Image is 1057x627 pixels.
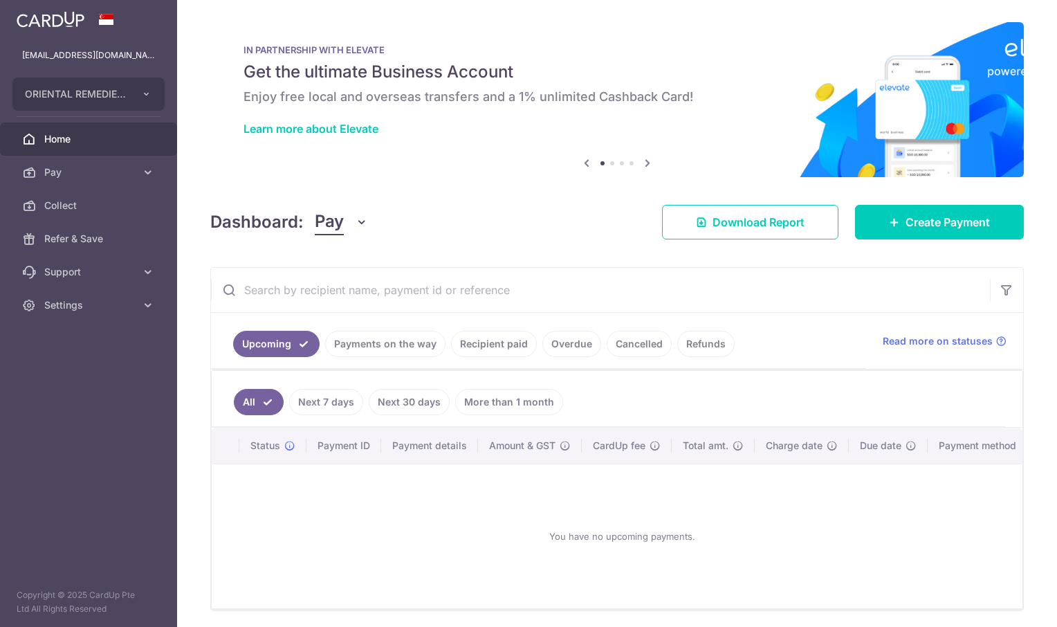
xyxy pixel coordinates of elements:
[12,78,165,111] button: ORIENTAL REMEDIES EAST COAST PRIVATE LIMITED
[593,439,645,453] span: CardUp fee
[381,428,478,464] th: Payment details
[44,232,136,246] span: Refer & Save
[713,214,805,230] span: Download Report
[243,122,378,136] a: Learn more about Elevate
[369,389,450,415] a: Next 30 days
[855,205,1024,239] a: Create Payment
[233,331,320,357] a: Upcoming
[243,61,991,83] h5: Get the ultimate Business Account
[17,11,84,28] img: CardUp
[683,439,728,453] span: Total amt.
[289,389,363,415] a: Next 7 days
[860,439,901,453] span: Due date
[928,428,1033,464] th: Payment method
[489,439,555,453] span: Amount & GST
[542,331,601,357] a: Overdue
[210,22,1024,177] img: Renovation banner
[25,87,127,101] span: ORIENTAL REMEDIES EAST COAST PRIVATE LIMITED
[325,331,445,357] a: Payments on the way
[315,209,344,235] span: Pay
[243,89,991,105] h6: Enjoy free local and overseas transfers and a 1% unlimited Cashback Card!
[306,428,381,464] th: Payment ID
[677,331,735,357] a: Refunds
[44,298,136,312] span: Settings
[243,44,991,55] p: IN PARTNERSHIP WITH ELEVATE
[22,48,155,62] p: [EMAIL_ADDRESS][DOMAIN_NAME]
[315,209,368,235] button: Pay
[44,165,136,179] span: Pay
[44,265,136,279] span: Support
[607,331,672,357] a: Cancelled
[44,199,136,212] span: Collect
[451,331,537,357] a: Recipient paid
[228,475,1016,597] div: You have no upcoming payments.
[234,389,284,415] a: All
[662,205,838,239] a: Download Report
[210,210,304,235] h4: Dashboard:
[250,439,280,453] span: Status
[211,268,990,312] input: Search by recipient name, payment id or reference
[455,389,563,415] a: More than 1 month
[766,439,822,453] span: Charge date
[906,214,990,230] span: Create Payment
[44,132,136,146] span: Home
[883,334,1007,348] a: Read more on statuses
[883,334,993,348] span: Read more on statuses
